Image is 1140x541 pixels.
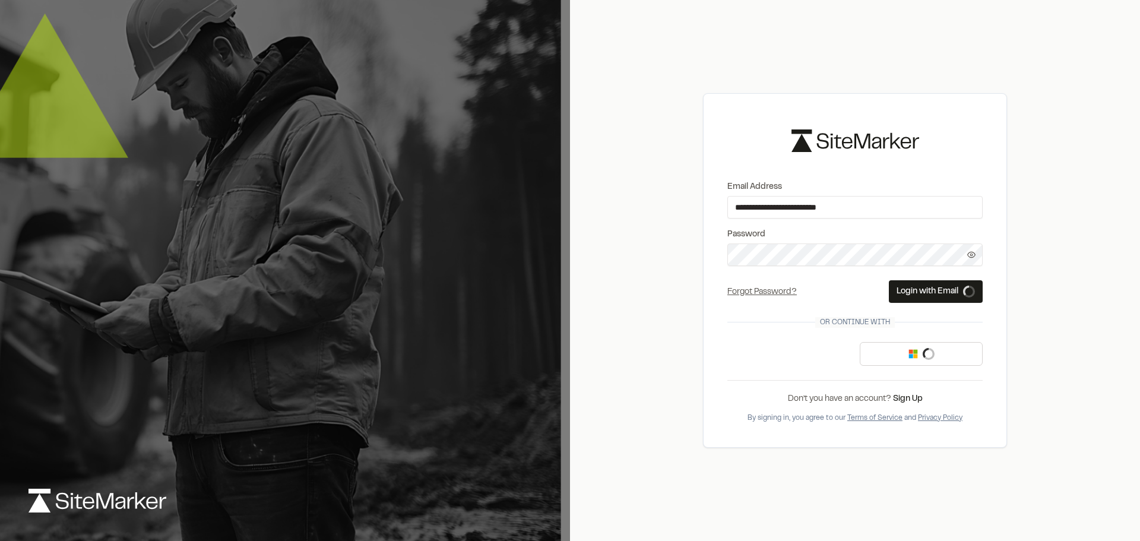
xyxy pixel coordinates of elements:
button: Login with Email [889,280,983,303]
a: Sign Up [893,396,923,403]
button: Privacy Policy [918,413,962,423]
img: logo-white-rebrand.svg [28,489,166,512]
div: Don’t you have an account? [727,393,983,406]
img: logo-black-rebrand.svg [791,129,919,151]
span: Or continue with [815,317,895,328]
div: By signing in, you agree to our and [727,413,983,423]
a: Forgot Password? [727,289,797,296]
iframe: Sign in with Google Button [721,341,842,367]
button: Terms of Service [847,413,902,423]
label: Email Address [727,181,983,194]
label: Password [727,228,983,241]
